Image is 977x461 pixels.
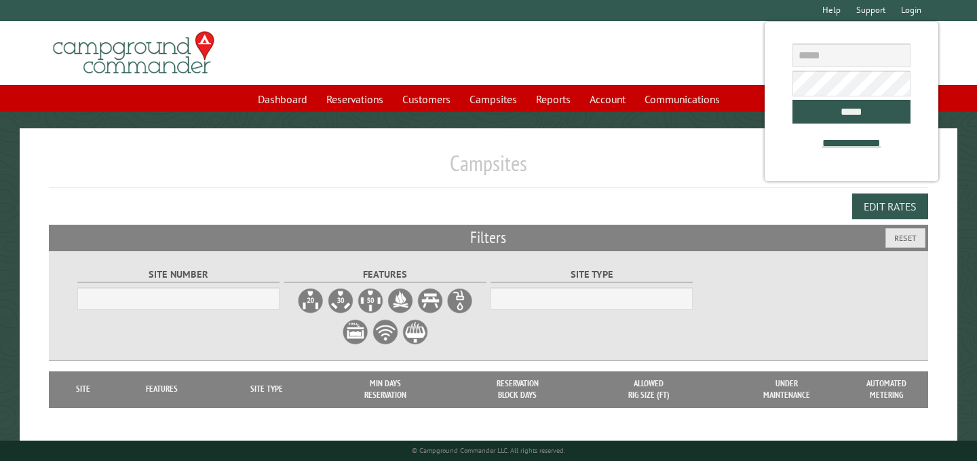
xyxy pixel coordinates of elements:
label: Sewer Hookup [342,318,369,346]
label: Water Hookup [446,287,474,314]
small: © Campground Commander LLC. All rights reserved. [412,446,565,455]
a: Reports [528,86,579,112]
th: Reservation Block Days [451,371,583,407]
th: Allowed Rig Size (ft) [583,371,714,407]
label: 20A Electrical Hookup [297,287,324,314]
a: Customers [394,86,459,112]
button: Edit Rates [852,193,928,219]
label: Features [284,267,486,282]
th: Under Maintenance [714,371,859,407]
label: 30A Electrical Hookup [327,287,354,314]
label: Firepit [387,287,414,314]
label: 50A Electrical Hookup [357,287,384,314]
th: Site Type [214,371,320,407]
label: Site Type [491,267,693,282]
a: Account [581,86,634,112]
img: Campground Commander [49,26,218,79]
a: Communications [636,86,728,112]
label: WiFi Service [372,318,399,346]
th: Automated metering [860,371,914,407]
label: Picnic Table [417,287,444,314]
label: Grill [402,318,429,346]
th: Features [110,371,214,407]
th: Min Days Reservation [320,371,452,407]
h2: Filters [49,225,928,251]
h1: Campsites [49,150,928,187]
a: Dashboard [250,86,315,112]
button: Reset [885,228,925,248]
th: Site [56,371,110,407]
a: Reservations [318,86,391,112]
label: Site Number [77,267,280,282]
a: Campsites [461,86,525,112]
